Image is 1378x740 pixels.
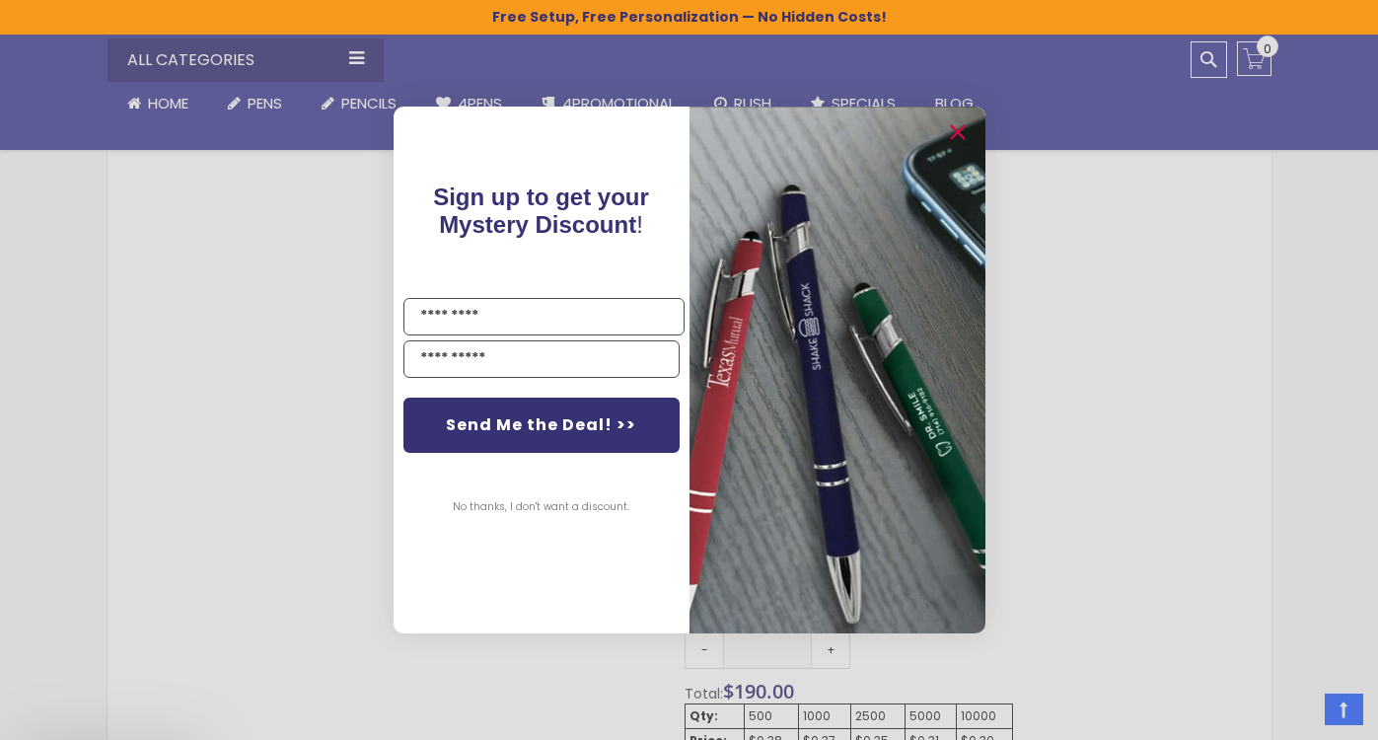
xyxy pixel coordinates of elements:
[689,107,985,632] img: pop-up-image
[443,482,639,532] button: No thanks, I don't want a discount.
[403,398,680,453] button: Send Me the Deal! >>
[942,116,974,148] button: Close dialog
[1215,687,1378,740] iframe: Google Customer Reviews
[433,184,649,238] span: !
[433,184,649,238] span: Sign up to get your Mystery Discount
